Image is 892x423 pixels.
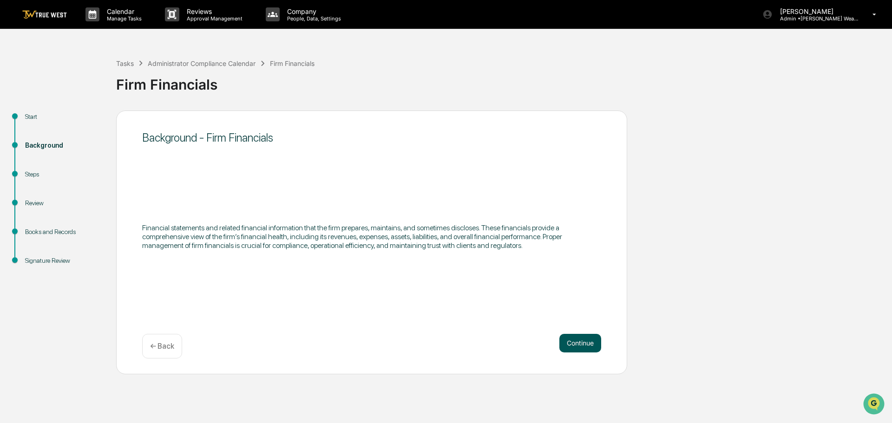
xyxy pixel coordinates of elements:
div: Signature Review [25,256,101,266]
p: Manage Tasks [99,15,146,22]
p: Calendar [99,7,146,15]
p: Approval Management [179,15,247,22]
div: Background [25,141,101,150]
div: 🖐️ [9,118,17,125]
div: Steps [25,169,101,179]
p: Reviews [179,7,247,15]
p: Company [280,7,346,15]
span: Data Lookup [19,135,59,144]
div: Firm Financials [116,69,887,93]
input: Clear [24,42,153,52]
div: Books and Records [25,227,101,237]
div: Administrator Compliance Calendar [148,59,256,67]
img: 1746055101610-c473b297-6a78-478c-a979-82029cc54cd1 [9,71,26,88]
div: Tasks [116,59,134,67]
p: People, Data, Settings [280,15,346,22]
a: 🖐️Preclearance [6,113,64,130]
span: Pylon [92,157,112,164]
p: Admin • [PERSON_NAME] Wealth Management [773,15,859,22]
iframe: Open customer support [862,392,887,417]
span: Preclearance [19,117,60,126]
div: Background - Firm Financials [142,131,601,144]
p: How can we help? [9,20,169,34]
button: Start new chat [158,74,169,85]
a: Powered byPylon [66,157,112,164]
button: Continue [559,334,601,352]
img: logo [22,10,67,19]
p: Financial statements and related financial information that the firm prepares, maintains, and som... [142,223,601,250]
div: 🔎 [9,136,17,143]
div: Start [25,112,101,122]
div: Start new chat [32,71,152,80]
a: 🔎Data Lookup [6,131,62,148]
p: [PERSON_NAME] [773,7,859,15]
a: 🗄️Attestations [64,113,119,130]
span: Attestations [77,117,115,126]
p: ← Back [150,342,174,351]
div: Firm Financials [270,59,315,67]
div: 🗄️ [67,118,75,125]
div: We're available if you need us! [32,80,118,88]
div: Review [25,198,101,208]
